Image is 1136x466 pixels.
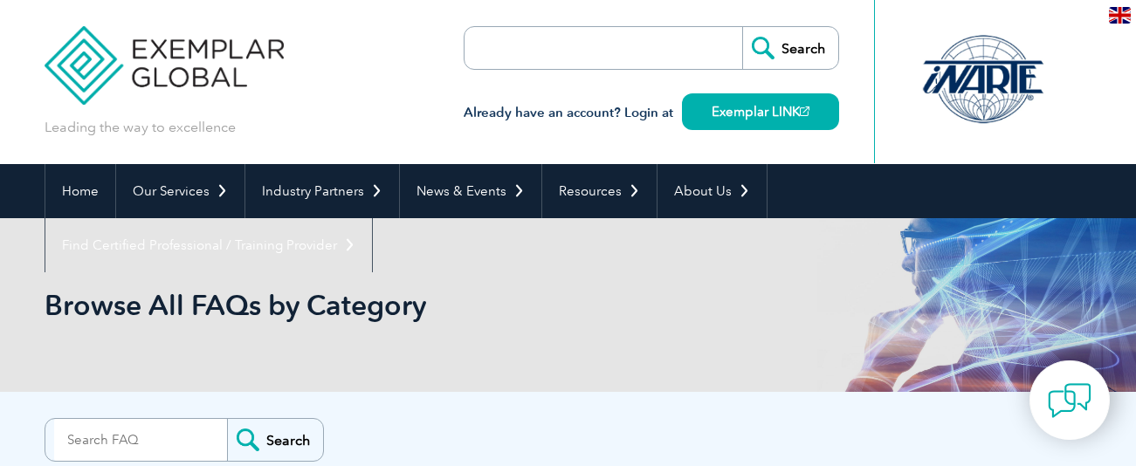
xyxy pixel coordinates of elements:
input: Search [227,419,323,461]
a: Resources [542,164,657,218]
img: contact-chat.png [1048,379,1091,422]
input: Search FAQ [54,419,227,461]
a: Find Certified Professional / Training Provider [45,218,372,272]
p: Leading the way to excellence [45,118,236,137]
input: Search [742,27,838,69]
a: News & Events [400,164,541,218]
a: Industry Partners [245,164,399,218]
h3: Already have an account? Login at [464,102,839,124]
img: en [1109,7,1131,24]
a: About Us [658,164,767,218]
h1: Browse All FAQs by Category [45,288,715,322]
a: Home [45,164,115,218]
a: Exemplar LINK [682,93,839,130]
img: open_square.png [800,106,809,116]
a: Our Services [116,164,244,218]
